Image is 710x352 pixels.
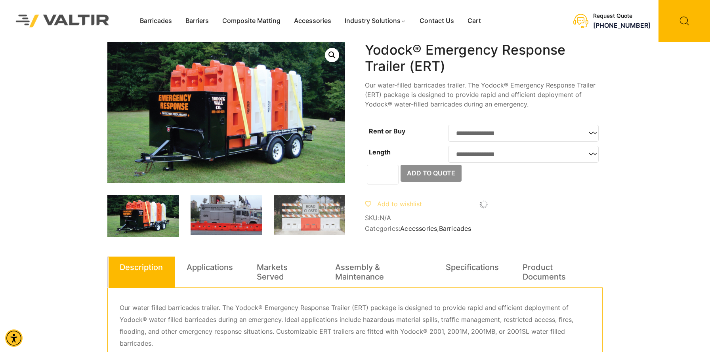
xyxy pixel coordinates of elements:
a: Accessories [287,15,338,27]
label: Rent or Buy [369,127,405,135]
a: Cart [461,15,488,27]
div: Request Quote [593,13,651,19]
a: Specifications [446,257,499,278]
p: Our water filled barricades trailer. The Yodock® Emergency Response Trailer (ERT) package is desi... [120,302,590,350]
a: Contact Us [413,15,461,27]
a: Product Documents [523,257,591,287]
div: Accessibility Menu [5,329,23,347]
img: Valtir Rentals [6,5,119,37]
a: Markets Served [257,257,311,287]
span: N/A [380,214,391,222]
input: Product quantity [367,165,399,185]
a: Accessories [400,225,437,232]
h1: Yodock® Emergency Response Trailer (ERT) [365,42,603,74]
a: Composite Matting [216,15,287,27]
a: Barricades [133,15,179,27]
a: 🔍 [325,48,339,62]
a: Industry Solutions [338,15,413,27]
a: Barricades [439,225,471,232]
a: Description [120,257,163,278]
img: A Georgia Bureau of Investigation bomb disposal unit truck is parked behind orange barricades. [191,195,262,235]
a: Barriers [179,15,216,27]
a: Applications [187,257,233,278]
p: Our water-filled barricades trailer. The Yodock® Emergency Response Trailer (ERT) package is desi... [365,80,603,109]
label: Length [369,148,391,156]
a: Assembly & Maintenance [335,257,422,287]
img: A road closure barrier with orange and white stripes and a sign that reads "ROAD CLOSED." [274,195,345,235]
img: Yodock-ERT-Main-Image.png [107,195,179,237]
button: Add to Quote [401,165,462,182]
span: Categories: , [365,225,603,232]
a: call (888) 496-3625 [593,21,651,29]
span: SKU: [365,214,603,222]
